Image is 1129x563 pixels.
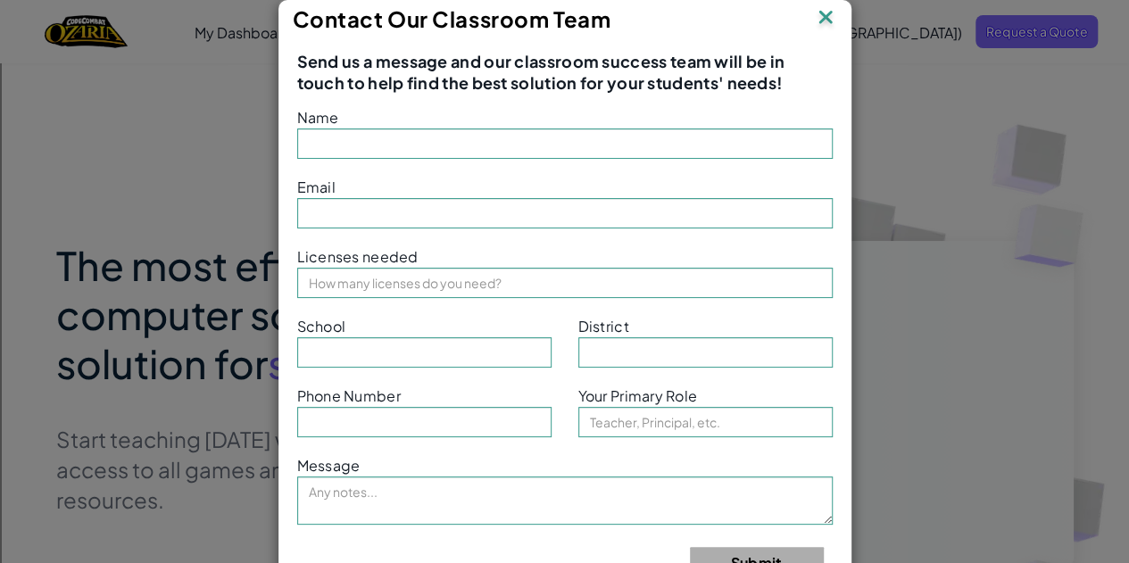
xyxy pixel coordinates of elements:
div: Rename [7,103,1122,120]
span: Email [297,178,336,196]
span: Your Primary Role [578,386,698,405]
div: Move To ... [7,120,1122,136]
div: Options [7,71,1122,87]
input: How many licenses do you need? [297,268,833,298]
span: District [578,317,629,335]
span: Message [297,456,361,475]
span: Licenses needed [297,247,419,266]
span: Phone Number [297,386,401,405]
span: Send us a message and our classroom success team will be in touch to help find the best solution ... [297,51,833,94]
div: Sort New > Old [7,23,1122,39]
span: Name [297,108,339,127]
div: Move To ... [7,39,1122,55]
input: Teacher, Principal, etc. [578,407,833,437]
div: Sign out [7,87,1122,103]
div: Sort A > Z [7,7,1122,23]
div: Delete [7,55,1122,71]
span: School [297,317,346,335]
